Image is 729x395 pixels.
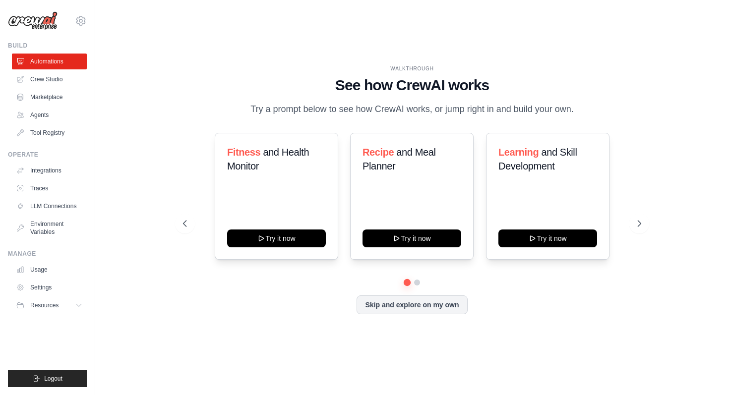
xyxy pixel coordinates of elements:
div: WALKTHROUGH [183,65,641,72]
div: Manage [8,250,87,258]
span: Learning [498,147,539,158]
span: Logout [44,375,62,383]
a: Crew Studio [12,71,87,87]
a: Automations [12,54,87,69]
h1: See how CrewAI works [183,76,641,94]
button: Logout [8,370,87,387]
a: Traces [12,180,87,196]
div: Build [8,42,87,50]
a: Marketplace [12,89,87,105]
img: Logo [8,11,58,30]
span: and Meal Planner [363,147,435,171]
a: Settings [12,280,87,295]
div: Operate [8,151,87,159]
span: Fitness [227,147,260,158]
span: Resources [30,301,59,309]
button: Skip and explore on my own [357,295,467,314]
button: Resources [12,297,87,313]
a: LLM Connections [12,198,87,214]
span: Recipe [363,147,394,158]
a: Tool Registry [12,125,87,141]
button: Try it now [498,229,597,247]
a: Integrations [12,163,87,178]
p: Try a prompt below to see how CrewAI works, or jump right in and build your own. [245,102,579,116]
button: Try it now [227,229,326,247]
button: Try it now [363,229,461,247]
a: Environment Variables [12,216,87,240]
span: and Health Monitor [227,147,309,171]
span: and Skill Development [498,147,577,171]
a: Usage [12,262,87,278]
a: Agents [12,107,87,123]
